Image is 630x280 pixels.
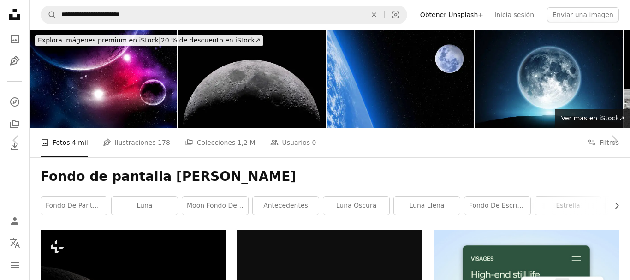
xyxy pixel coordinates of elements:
a: Colecciones 1,2 M [185,128,256,157]
span: Explora imágenes premium en iStock | [38,36,161,44]
a: Fotos [6,30,24,48]
a: luna [112,197,178,215]
a: Fondo de escritorio [464,197,530,215]
button: Borrar [364,6,384,24]
a: Inicia sesión [489,7,540,22]
a: estrella [535,197,601,215]
span: 178 [158,137,170,148]
button: Búsqueda visual [385,6,407,24]
a: antecedentes [253,197,319,215]
button: Filtros [588,128,619,157]
a: Explora imágenes premium en iStock|20 % de descuento en iStock↗ [30,30,268,52]
button: Menú [6,256,24,274]
img: Cielo Luna y noche [475,30,623,128]
span: 1,2 M [238,137,256,148]
button: Buscar en Unsplash [41,6,57,24]
button: Enviar una imagen [547,7,619,22]
a: Ilustraciones [6,52,24,70]
h1: Fondo de pantalla [PERSON_NAME] [41,168,619,185]
a: Moon Fondo de pantalla de escritorio [182,197,248,215]
a: Explorar [6,93,24,111]
a: Usuarios 0 [270,128,316,157]
a: Ilustraciones 178 [103,128,170,157]
a: Siguiente [598,96,630,185]
button: desplazar lista a la derecha [608,197,619,215]
img: Luna creciente encerada con un fondo de estrellas del cielo nocturno. Increíble vista de la dimin... [178,30,326,128]
a: fondo de pantalla [41,197,107,215]
form: Encuentra imágenes en todo el sitio [41,6,407,24]
a: Luna oscura [323,197,389,215]
img: Escena Espacial - Planeta Tierra y Luna en el Espacio Exterior - Copiar Espacio [327,30,474,128]
span: Ver más en iStock ↗ [561,114,624,122]
div: 20 % de descuento en iStock ↗ [35,35,263,46]
a: Ver más en iStock↗ [555,109,630,128]
a: Iniciar sesión / Registrarse [6,212,24,230]
img: Big planetas y brillantes estrellas galaxia de espacio [30,30,177,128]
span: 0 [312,137,316,148]
a: luna llena [394,197,460,215]
a: Obtener Unsplash+ [415,7,489,22]
button: Idioma [6,234,24,252]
